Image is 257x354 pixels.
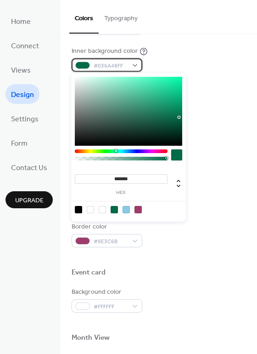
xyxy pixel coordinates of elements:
a: Home [6,11,36,31]
span: Home [11,15,31,29]
a: Settings [6,108,44,128]
span: Design [11,88,34,102]
button: Upgrade [6,191,53,208]
div: rgb(255, 255, 255) [99,206,106,213]
a: Contact Us [6,157,53,177]
div: Inner background color [72,46,138,56]
div: rgb(0, 0, 0) [75,206,82,213]
a: Views [6,60,36,80]
div: Event card [72,268,106,278]
div: rgb(139, 201, 232) [123,206,130,213]
div: Background color [72,287,140,297]
a: Form [6,133,33,153]
span: #036A48FF [94,61,128,71]
span: #FFFFFF [94,302,128,312]
span: Contact Us [11,161,47,175]
div: rgba(0, 0, 0, 0) [87,206,94,213]
div: Border color [72,222,140,232]
a: Design [6,84,39,104]
span: Connect [11,39,39,53]
span: #9E3C6B [94,237,128,246]
span: Views [11,63,31,78]
label: hex [75,190,168,195]
a: Connect [6,35,45,55]
span: Settings [11,112,39,126]
div: rgb(3, 106, 72) [111,206,118,213]
span: Upgrade [15,196,44,206]
span: #036A48FF [94,24,128,34]
div: rgb(158, 60, 107) [134,206,142,213]
div: Month View [72,333,110,343]
span: Form [11,137,28,151]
